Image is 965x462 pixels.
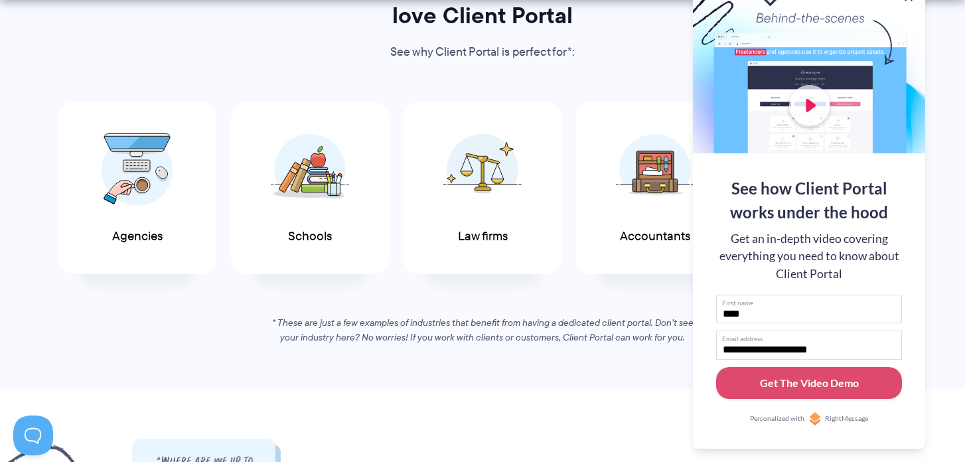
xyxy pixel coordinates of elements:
[716,230,902,283] div: Get an in-depth video covering everything you need to know about Client Portal
[272,316,694,344] em: * These are just a few examples of industries that benefit from having a dedicated client portal....
[750,414,804,424] span: Personalized with
[716,331,902,360] input: Email address
[404,102,561,275] a: Law firms
[58,102,216,275] a: Agencies
[288,230,332,244] span: Schools
[716,295,902,324] input: First name
[231,102,389,275] a: Schools
[112,230,163,244] span: Agencies
[620,230,690,244] span: Accountants
[13,416,53,455] iframe: Toggle Customer Support
[760,375,859,391] div: Get The Video Demo
[716,177,902,224] div: See how Client Portal works under the hood
[576,102,734,275] a: Accountants
[458,230,508,244] span: Law firms
[825,414,868,424] span: RightMessage
[716,367,902,400] button: Get The Video Demo
[716,412,902,425] a: Personalized withRightMessage
[808,412,822,425] img: Personalized with RightMessage
[311,42,654,62] p: See why Client Portal is perfect for*:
